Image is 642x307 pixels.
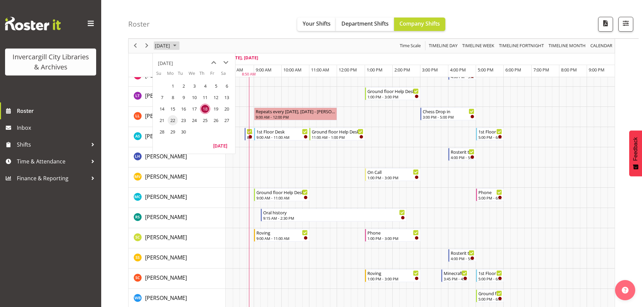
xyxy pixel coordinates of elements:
span: [PERSON_NAME] [145,153,187,160]
span: Your Shifts [303,20,331,27]
span: Timeline Fortnight [498,42,545,50]
div: Mandy Stenton"s event - Newspapers Begin From Thursday, September 18, 2025 at 8:40:00 AM GMT+12:0... [245,128,254,141]
span: Feedback [633,137,639,161]
td: Mandy Stenton resource [129,127,226,147]
a: [PERSON_NAME] [145,233,187,241]
a: [PERSON_NAME] [145,132,187,140]
span: [PERSON_NAME] [145,254,187,261]
span: Timeline Day [428,42,458,50]
span: Monday, September 29, 2025 [168,127,178,137]
button: Previous [131,42,140,50]
td: Michelle Cunningham resource [129,188,226,208]
div: Serena Casey"s event - Minecraft club Begin From Thursday, September 18, 2025 at 3:45:00 PM GMT+1... [441,269,469,282]
span: Saturday, September 27, 2025 [222,115,232,125]
span: Company Shifts [399,20,440,27]
span: [PERSON_NAME] [145,173,187,180]
span: [DATE] [154,42,171,50]
a: [PERSON_NAME] [145,193,187,201]
div: 11:00 AM - 1:00 PM [312,134,363,140]
span: [PERSON_NAME] [145,274,187,281]
div: 5:00 PM - 6:00 PM [478,276,502,281]
div: Ground floor Help Desk [478,290,502,297]
span: Saturday, September 20, 2025 [222,104,232,114]
div: 1st Floor Desk [478,128,502,135]
div: 9:00 AM - 11:00 AM [256,236,308,241]
span: 8:00 PM [561,67,577,73]
span: calendar [590,42,613,50]
span: 11:00 AM [311,67,329,73]
a: [PERSON_NAME] [145,294,187,302]
th: Mo [167,70,178,80]
span: 4:00 PM [450,67,466,73]
div: 9:15 AM - 2:30 PM [263,215,405,221]
button: Timeline Month [548,42,587,50]
span: Department Shifts [341,20,389,27]
td: Lyndsay Tautari resource [129,87,226,107]
button: Next [142,42,151,50]
span: Thursday, September 11, 2025 [200,92,210,102]
span: Tuesday, September 23, 2025 [178,115,189,125]
div: 1st Floor Desk [478,270,502,276]
span: Time & Attendance [17,156,88,166]
button: Timeline Week [461,42,496,50]
div: 1:00 PM - 3:00 PM [367,236,419,241]
h4: Roster [128,20,150,28]
span: Tuesday, September 2, 2025 [178,81,189,91]
div: 8:40 AM - 9:00 AM [247,134,252,140]
td: Samuel Carter resource [129,228,226,248]
button: Month [589,42,614,50]
span: Wednesday, September 17, 2025 [189,104,199,114]
div: 8:50 AM [242,72,256,78]
div: title [158,57,173,70]
div: Chess Drop in [423,108,474,115]
span: 1:00 PM [367,67,383,73]
div: Roving [367,270,419,276]
div: Minecraft club [444,270,467,276]
td: Marion van Voornveld resource [129,167,226,188]
button: next month [220,57,232,69]
div: previous period [130,39,141,53]
button: Timeline Day [428,42,459,50]
div: Michelle Cunningham"s event - Ground floor Help Desk Begin From Thursday, September 18, 2025 at 9... [254,188,310,201]
span: [PERSON_NAME] [145,234,187,241]
div: On Call [367,168,419,175]
a: [PERSON_NAME] [145,112,187,120]
div: Marion van Voornveld"s event - On Call Begin From Thursday, September 18, 2025 at 1:00:00 PM GMT+... [365,168,421,181]
span: 5:00 PM [478,67,494,73]
div: 4:00 PM - 5:00 PM [451,256,474,261]
div: Roving [256,229,308,236]
div: Ground floor Help Desk [312,128,363,135]
td: Saranya Sarisa resource [129,248,226,269]
span: Inbox [17,123,98,133]
div: Serena Casey"s event - Roving Begin From Thursday, September 18, 2025 at 1:00:00 PM GMT+12:00 End... [365,269,421,282]
div: 3:45 PM - 4:45 PM [444,276,467,281]
div: Ground floor Help Desk [256,189,308,195]
span: Tuesday, September 16, 2025 [178,104,189,114]
img: help-xxl-2.png [622,287,629,294]
div: Ground floor Help Desk [367,88,419,94]
span: Monday, September 1, 2025 [168,81,178,91]
button: Time Scale [399,42,422,50]
span: 9:00 AM [256,67,272,73]
div: 3:00 PM - 5:00 PM [423,114,474,120]
div: 4:00 PM - 5:00 PM [451,155,474,160]
div: Lyndsay Tautari"s event - Ground floor Help Desk Begin From Thursday, September 18, 2025 at 1:00:... [365,87,421,100]
button: Fortnight [498,42,545,50]
div: Saranya Sarisa"s event - Rosterit training Begin From Thursday, September 18, 2025 at 4:00:00 PM ... [448,249,476,262]
div: Mandy Stenton"s event - Ground floor Help Desk Begin From Thursday, September 18, 2025 at 11:00:0... [309,128,365,141]
span: Thursday, September 4, 2025 [200,81,210,91]
div: Newspapers [247,128,252,135]
div: Mandy Stenton"s event - 1st Floor Desk Begin From Thursday, September 18, 2025 at 5:00:00 PM GMT+... [476,128,504,141]
a: [PERSON_NAME] [145,173,187,181]
td: Marion Hawkes resource [129,147,226,167]
div: 5:00 PM - 6:00 PM [478,296,502,302]
td: Serena Casey resource [129,269,226,289]
div: 5:00 PM - 6:00 PM [478,134,502,140]
div: Lynette Lockett"s event - Chess Drop in Begin From Thursday, September 18, 2025 at 3:00:00 PM GMT... [420,108,476,120]
button: September 2025 [154,42,179,50]
span: Saturday, September 13, 2025 [222,92,232,102]
span: Thursday, September 25, 2025 [200,115,210,125]
div: 1st Floor Desk [256,128,308,135]
a: [PERSON_NAME] [145,92,187,100]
